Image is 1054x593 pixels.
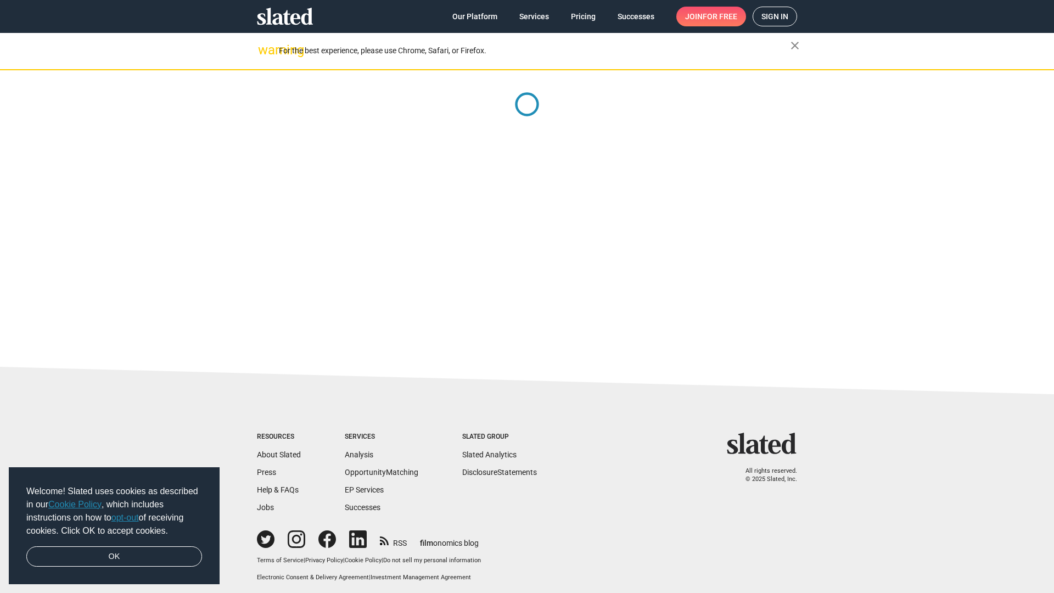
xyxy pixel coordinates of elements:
[345,557,382,564] a: Cookie Policy
[676,7,746,26] a: Joinfor free
[609,7,663,26] a: Successes
[279,43,790,58] div: For the best experience, please use Chrome, Safari, or Firefox.
[26,485,202,538] span: Welcome! Slated uses cookies as described in our , which includes instructions on how to of recei...
[26,546,202,567] a: dismiss cookie message
[9,467,220,585] div: cookieconsent
[258,43,271,57] mat-icon: warning
[734,467,797,483] p: All rights reserved. © 2025 Slated, Inc.
[618,7,654,26] span: Successes
[345,485,384,494] a: EP Services
[345,450,373,459] a: Analysis
[111,513,139,522] a: opt-out
[462,450,517,459] a: Slated Analytics
[257,433,301,441] div: Resources
[383,557,481,565] button: Do not sell my personal information
[343,557,345,564] span: |
[305,557,343,564] a: Privacy Policy
[380,532,407,549] a: RSS
[788,39,801,52] mat-icon: close
[345,433,418,441] div: Services
[462,433,537,441] div: Slated Group
[304,557,305,564] span: |
[452,7,497,26] span: Our Platform
[257,557,304,564] a: Terms of Service
[753,7,797,26] a: Sign in
[511,7,558,26] a: Services
[462,468,537,477] a: DisclosureStatements
[420,529,479,549] a: filmonomics blog
[257,485,299,494] a: Help & FAQs
[48,500,102,509] a: Cookie Policy
[519,7,549,26] span: Services
[257,468,276,477] a: Press
[562,7,604,26] a: Pricing
[345,468,418,477] a: OpportunityMatching
[444,7,506,26] a: Our Platform
[369,574,371,581] span: |
[571,7,596,26] span: Pricing
[703,7,737,26] span: for free
[345,503,380,512] a: Successes
[257,503,274,512] a: Jobs
[761,7,788,26] span: Sign in
[371,574,471,581] a: Investment Management Agreement
[382,557,383,564] span: |
[420,539,433,547] span: film
[685,7,737,26] span: Join
[257,450,301,459] a: About Slated
[257,574,369,581] a: Electronic Consent & Delivery Agreement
